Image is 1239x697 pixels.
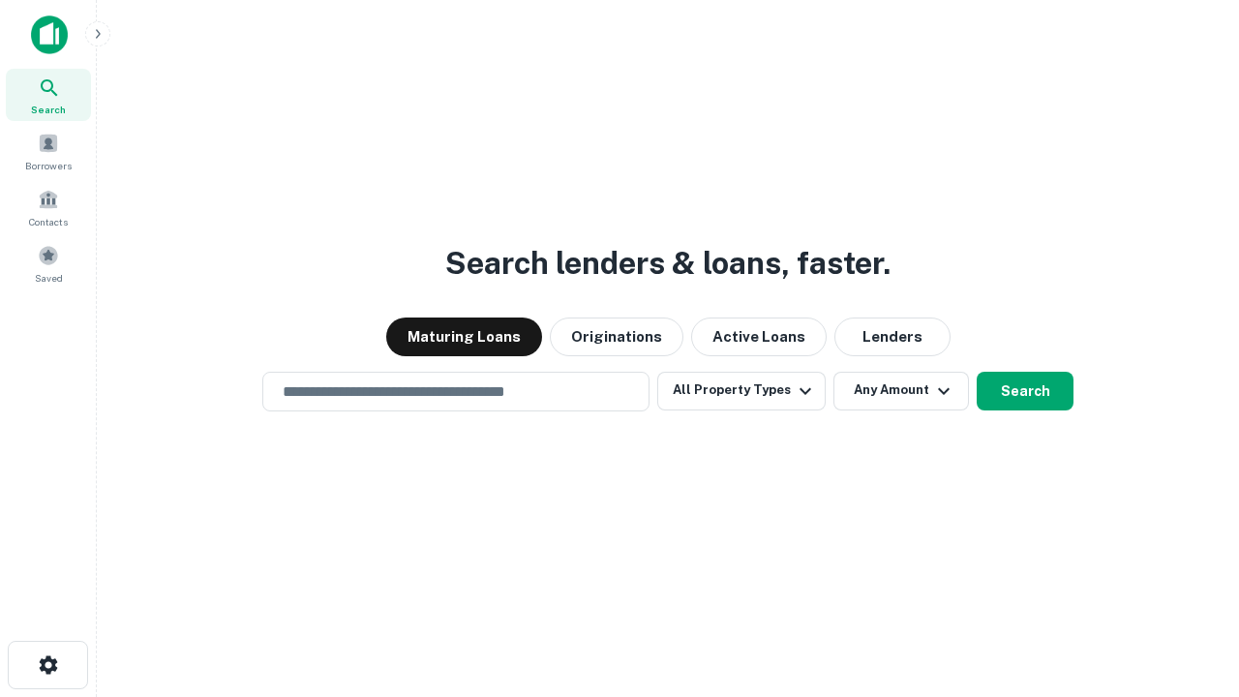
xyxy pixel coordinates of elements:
[31,15,68,54] img: capitalize-icon.png
[550,318,683,356] button: Originations
[35,270,63,286] span: Saved
[977,372,1073,410] button: Search
[1142,480,1239,573] iframe: Chat Widget
[6,125,91,177] a: Borrowers
[31,102,66,117] span: Search
[6,69,91,121] a: Search
[25,158,72,173] span: Borrowers
[6,237,91,289] a: Saved
[386,318,542,356] button: Maturing Loans
[445,240,891,287] h3: Search lenders & loans, faster.
[833,372,969,410] button: Any Amount
[691,318,827,356] button: Active Loans
[834,318,951,356] button: Lenders
[6,181,91,233] a: Contacts
[657,372,826,410] button: All Property Types
[29,214,68,229] span: Contacts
